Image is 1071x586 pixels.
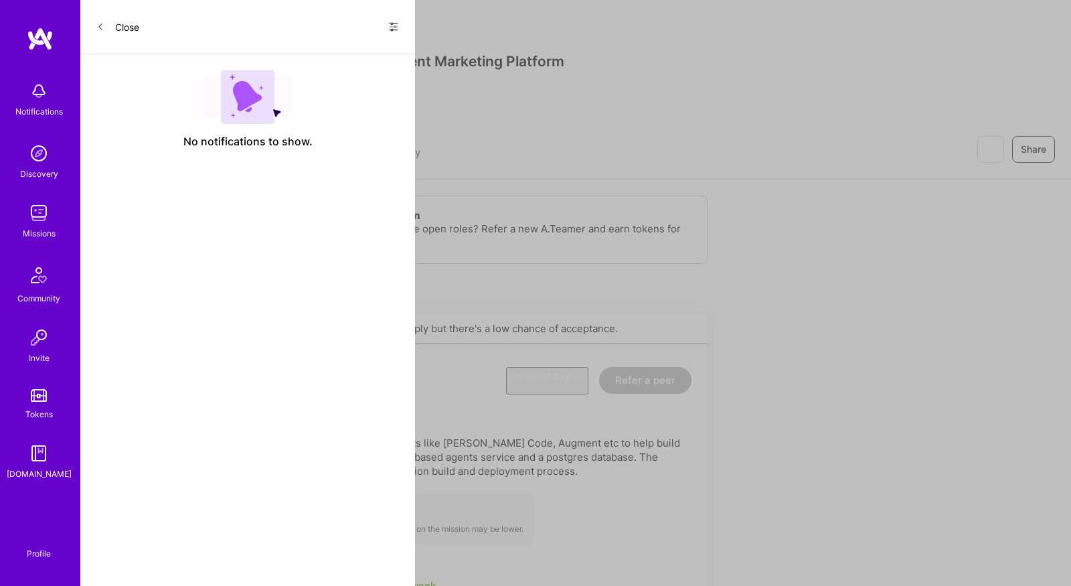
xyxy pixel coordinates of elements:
img: bell [25,78,52,104]
span: No notifications to show. [183,135,313,149]
div: [DOMAIN_NAME] [7,467,72,481]
div: Invite [29,351,50,365]
div: Tokens [25,407,53,421]
img: tokens [31,389,47,402]
img: Community [23,259,55,291]
img: Invite [25,324,52,351]
img: discovery [25,140,52,167]
button: Close [96,16,139,38]
div: Community [17,291,60,305]
a: Profile [22,532,56,559]
img: logo [27,27,54,51]
img: guide book [25,440,52,467]
div: Profile [27,546,51,559]
img: teamwork [25,200,52,226]
img: empty [203,70,292,124]
div: Discovery [20,167,58,181]
div: Missions [23,226,56,240]
div: Notifications [15,104,63,119]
